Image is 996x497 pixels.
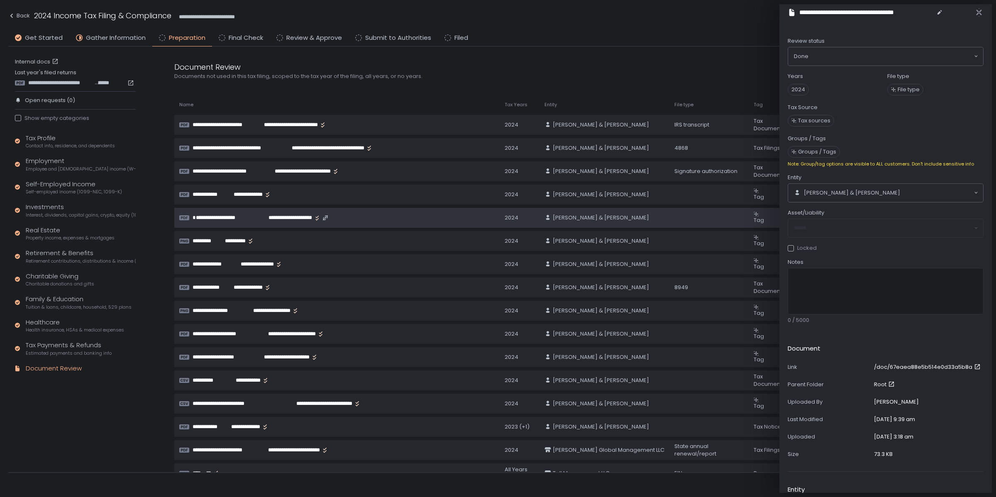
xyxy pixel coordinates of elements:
[754,216,764,224] span: Tag
[26,156,136,172] div: Employment
[788,161,984,167] div: Note: Group/tag options are visible to ALL customers. Don't include sensitive info
[808,52,973,61] input: Search for option
[553,400,649,407] span: [PERSON_NAME] & [PERSON_NAME]
[788,258,803,266] span: Notes
[788,184,983,202] div: Search for option
[26,318,124,334] div: Healthcare
[788,104,818,111] label: Tax Source
[794,52,808,61] span: Done
[26,350,112,356] span: Estimated payments and banking info
[26,364,82,373] div: Document Review
[26,134,115,149] div: Tax Profile
[169,33,205,43] span: Preparation
[788,317,984,324] div: 0 / 5000
[553,261,649,268] span: [PERSON_NAME] & [PERSON_NAME]
[900,189,973,197] input: Search for option
[874,433,913,441] div: [DATE] 3:18 am
[286,33,342,43] span: Review & Approve
[788,344,820,353] h2: Document
[788,451,871,458] div: Size
[798,148,836,156] span: Groups / Tags
[754,402,764,410] span: Tag
[754,263,764,270] span: Tag
[788,47,983,66] div: Search for option
[788,73,803,80] label: Years
[26,180,122,195] div: Self-Employed Income
[26,258,136,264] span: Retirement contributions, distributions & income (1099-R, 5498)
[788,37,825,45] span: Review status
[26,281,94,287] span: Charitable donations and gifts
[553,214,649,222] span: [PERSON_NAME] & [PERSON_NAME]
[8,10,30,24] button: Back
[754,102,763,108] span: Tag
[174,73,573,80] div: Documents not used in this tax filing, scoped to the tax year of the filing, all years, or no years.
[788,174,801,181] span: Entity
[754,332,764,340] span: Tag
[505,102,527,108] span: Tax Years
[365,33,431,43] span: Submit to Authorities
[25,97,75,104] span: Open requests (0)
[788,84,809,95] span: 2024
[788,209,824,217] span: Asset/Liability
[674,102,693,108] span: File type
[86,33,146,43] span: Gather Information
[553,284,649,291] span: [PERSON_NAME] & [PERSON_NAME]
[179,102,193,108] span: Name
[788,485,805,495] h2: Entity
[788,363,871,371] div: Link
[553,191,649,198] span: [PERSON_NAME] & [PERSON_NAME]
[553,377,649,384] span: [PERSON_NAME] & [PERSON_NAME]
[8,11,30,21] div: Back
[553,168,649,175] span: [PERSON_NAME] & [PERSON_NAME]
[798,117,830,124] span: Tax sources
[553,237,649,245] span: [PERSON_NAME] & [PERSON_NAME]
[553,144,649,152] span: [PERSON_NAME] & [PERSON_NAME]
[754,309,764,317] span: Tag
[26,327,124,333] span: Health insurance, HSAs & medical expenses
[553,423,649,431] span: [PERSON_NAME] & [PERSON_NAME]
[26,189,122,195] span: Self-employed income (1099-NEC, 1099-K)
[788,433,871,441] div: Uploaded
[754,193,764,201] span: Tag
[26,166,136,172] span: Employee and [DEMOGRAPHIC_DATA] income (W-2s)
[174,61,573,73] div: Document Review
[26,212,136,218] span: Interest, dividends, capital gains, crypto, equity (1099s, K-1s)
[553,470,610,477] span: Tell Management LLC
[887,73,909,80] label: File type
[553,353,649,361] span: [PERSON_NAME] & [PERSON_NAME]
[15,58,60,66] a: Internal docs
[544,102,557,108] span: Entity
[553,121,649,129] span: [PERSON_NAME] & [PERSON_NAME]
[26,248,136,264] div: Retirement & Benefits
[874,363,982,371] a: /doc/67eaea88e5b514e0d33a5b8a
[26,341,112,356] div: Tax Payments & Refunds
[874,398,919,406] div: [PERSON_NAME]
[454,33,468,43] span: Filed
[553,330,649,338] span: [PERSON_NAME] & [PERSON_NAME]
[26,202,136,218] div: Investments
[804,189,900,197] span: [PERSON_NAME] & [PERSON_NAME]
[553,307,649,314] span: [PERSON_NAME] & [PERSON_NAME]
[788,135,826,142] label: Groups / Tags
[229,33,263,43] span: Final Check
[34,10,171,21] h1: 2024 Income Tax Filing & Compliance
[788,416,871,423] div: Last Modified
[26,235,115,241] span: Property income, expenses & mortgages
[26,304,132,310] span: Tuition & loans, childcare, household, 529 plans
[553,446,664,454] span: [PERSON_NAME] Global Management LLC
[26,226,115,241] div: Real Estate
[15,69,136,86] div: Last year's filed returns
[898,86,920,93] span: File type
[788,381,871,388] div: Parent Folder
[874,381,896,388] a: Root
[26,143,115,149] span: Contact info, residence, and dependents
[874,416,915,423] div: [DATE] 9:39 am
[874,451,893,458] div: 73.3 KB
[754,239,764,247] span: Tag
[26,272,94,287] div: Charitable Giving
[25,33,63,43] span: Get Started
[754,356,764,363] span: Tag
[26,295,132,310] div: Family & Education
[788,398,871,406] div: Uploaded By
